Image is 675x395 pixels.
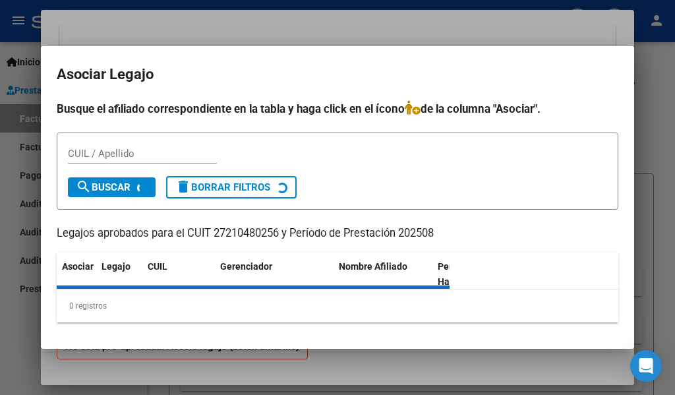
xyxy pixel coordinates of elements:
[57,289,618,322] div: 0 registros
[215,253,334,296] datatable-header-cell: Gerenciador
[57,62,618,87] h2: Asociar Legajo
[57,226,618,242] p: Legajos aprobados para el CUIT 27210480256 y Período de Prestación 202508
[438,261,482,287] span: Periodo Habilitado
[334,253,432,296] datatable-header-cell: Nombre Afiliado
[102,261,131,272] span: Legajo
[175,181,270,193] span: Borrar Filtros
[57,100,618,117] h4: Busque el afiliado correspondiente en la tabla y haga click en el ícono de la columna "Asociar".
[220,261,272,272] span: Gerenciador
[76,181,131,193] span: Buscar
[142,253,215,296] datatable-header-cell: CUIL
[62,261,94,272] span: Asociar
[76,179,92,195] mat-icon: search
[630,350,662,382] div: Open Intercom Messenger
[148,261,167,272] span: CUIL
[175,179,191,195] mat-icon: delete
[166,176,297,198] button: Borrar Filtros
[57,253,96,296] datatable-header-cell: Asociar
[68,177,156,197] button: Buscar
[432,253,521,296] datatable-header-cell: Periodo Habilitado
[339,261,407,272] span: Nombre Afiliado
[96,253,142,296] datatable-header-cell: Legajo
